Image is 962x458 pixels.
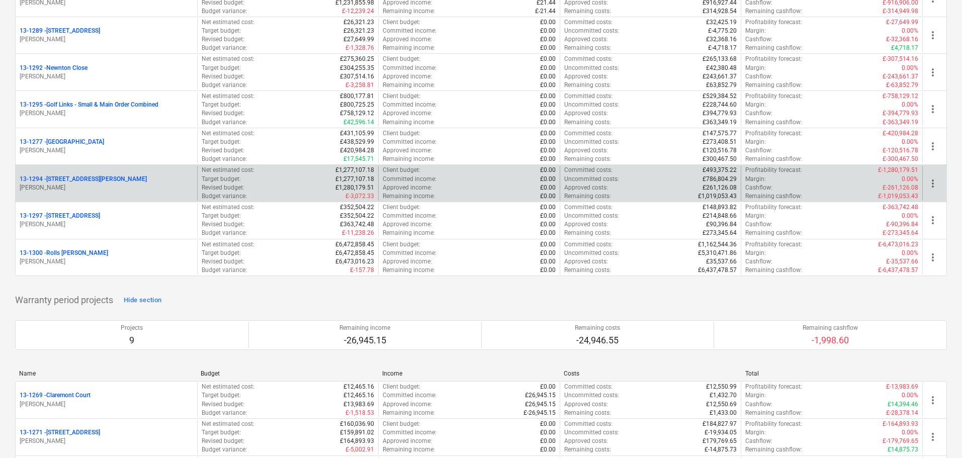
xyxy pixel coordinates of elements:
p: £12,465.16 [343,383,374,391]
p: £148,893.82 [703,203,737,212]
p: £-314,949.98 [883,7,918,16]
p: Budget variance : [202,192,247,201]
p: £0.00 [540,27,556,35]
p: £0.00 [540,55,556,63]
p: £0.00 [540,72,556,81]
p: 13-1295 - Golf Links - Small & Main Order Combined [20,101,158,109]
p: £0.00 [540,249,556,257]
div: Budget [201,370,374,377]
p: 13-1297 - [STREET_ADDRESS] [20,212,100,220]
p: £42,380.48 [706,64,737,72]
p: £-63,852.79 [886,81,918,89]
p: £-32,368.16 [886,35,918,44]
p: £529,384.52 [703,92,737,101]
p: Committed income : [383,212,436,220]
p: Approved costs : [564,72,608,81]
p: £493,375.22 [703,166,737,174]
div: Hide section [124,295,161,306]
p: Cashflow : [745,184,772,192]
p: [PERSON_NAME] [20,146,193,155]
p: Remaining costs [575,324,620,332]
span: more_vert [927,177,939,190]
p: Budget variance : [202,81,247,89]
p: Profitability forecast : [745,92,802,101]
p: Cashflow : [745,257,772,266]
p: £147,575.77 [703,129,737,138]
p: 13-1300 - Rolls [PERSON_NAME] [20,249,108,257]
p: Net estimated cost : [202,383,254,391]
p: Committed costs : [564,18,613,27]
p: £0.00 [540,64,556,72]
p: £265,133.68 [703,55,737,63]
p: Committed costs : [564,240,613,249]
div: 13-1297 -[STREET_ADDRESS][PERSON_NAME] [20,212,193,229]
p: [PERSON_NAME] [20,220,193,229]
p: £-758,129.12 [883,92,918,101]
p: Profitability forecast : [745,203,802,212]
p: £243,661.37 [703,72,737,81]
p: Client budget : [383,55,420,63]
span: more_vert [927,214,939,226]
span: more_vert [927,29,939,41]
p: £-261,126.08 [883,184,918,192]
span: more_vert [927,66,939,78]
p: £420,984.28 [340,146,374,155]
div: Income [382,370,556,377]
p: £-6,437,478.57 [878,266,918,274]
p: 0.00% [902,175,918,184]
p: 13-1289 - [STREET_ADDRESS] [20,27,100,35]
p: Net estimated cost : [202,18,254,27]
p: Profitability forecast : [745,240,802,249]
p: £304,255.35 [340,64,374,72]
p: Approved costs : [564,184,608,192]
p: Uncommitted costs : [564,249,619,257]
p: Approved costs : [564,220,608,229]
p: Client budget : [383,166,420,174]
p: Revised budget : [202,35,244,44]
p: Revised budget : [202,220,244,229]
p: [PERSON_NAME] [20,400,193,409]
p: Remaining cashflow : [745,266,802,274]
p: Budget variance : [202,229,247,237]
p: Remaining cashflow : [745,229,802,237]
p: Remaining cashflow : [745,155,802,163]
p: £438,529.99 [340,138,374,146]
p: £273,408.51 [703,138,737,146]
p: £-1,280,179.51 [878,166,918,174]
p: £-4,775.20 [708,27,737,35]
p: Approved costs : [564,257,608,266]
p: -26,945.15 [339,334,390,346]
p: Client budget : [383,203,420,212]
div: 13-1269 -Claremont Court[PERSON_NAME] [20,391,193,408]
p: Remaining costs : [564,81,611,89]
p: £228,744.60 [703,101,737,109]
p: Committed costs : [564,383,613,391]
div: 13-1289 -[STREET_ADDRESS][PERSON_NAME] [20,27,193,44]
p: Revised budget : [202,146,244,155]
p: £-307,514.16 [883,55,918,63]
p: Approved income : [383,146,432,155]
p: Remaining cashflow : [745,81,802,89]
p: 13-1277 - [GEOGRAPHIC_DATA] [20,138,104,146]
p: [PERSON_NAME] [20,72,193,81]
p: Remaining income : [383,44,435,52]
p: £-12,239.24 [342,7,374,16]
p: Cashflow : [745,146,772,155]
p: Profitability forecast : [745,129,802,138]
p: Remaining cashflow : [745,118,802,127]
p: Client budget : [383,18,420,27]
p: £275,360.25 [340,55,374,63]
p: Margin : [745,212,766,220]
p: Remaining costs : [564,155,611,163]
p: Remaining costs : [564,192,611,201]
p: Budget variance : [202,155,247,163]
p: 13-1271 - [STREET_ADDRESS] [20,428,100,437]
p: Target budget : [202,101,241,109]
div: 13-1294 -[STREET_ADDRESS][PERSON_NAME][PERSON_NAME] [20,175,193,192]
p: Committed income : [383,27,436,35]
p: Approved costs : [564,146,608,155]
p: £1,162,544.36 [698,240,737,249]
p: Approved income : [383,257,432,266]
p: Remaining cashflow [803,324,858,332]
p: Remaining costs : [564,266,611,274]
